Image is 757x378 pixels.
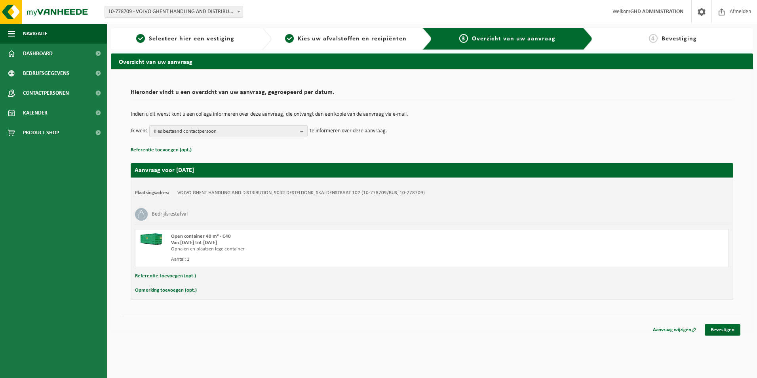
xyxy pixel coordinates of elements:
[23,63,69,83] span: Bedrijfsgegevens
[139,233,163,245] img: HK-XC-40-GN-00.png
[298,36,407,42] span: Kies uw afvalstoffen en recipiënten
[131,125,147,137] p: Ik wens
[135,167,194,174] strong: Aanvraag voor [DATE]
[23,83,69,103] span: Contactpersonen
[111,53,753,69] h2: Overzicht van uw aanvraag
[136,34,145,43] span: 1
[149,125,308,137] button: Kies bestaand contactpersoon
[105,6,243,18] span: 10-778709 - VOLVO GHENT HANDLING AND DISTRIBUTION - DESTELDONK
[171,246,464,252] div: Ophalen en plaatsen lege container
[647,324,702,336] a: Aanvraag wijzigen
[115,34,256,44] a: 1Selecteer hier een vestiging
[310,125,387,137] p: te informeren over deze aanvraag.
[154,126,297,137] span: Kies bestaand contactpersoon
[23,44,53,63] span: Dashboard
[131,112,733,117] p: Indien u dit wenst kunt u een collega informeren over deze aanvraag, die ontvangt dan een kopie v...
[459,34,468,43] span: 3
[472,36,555,42] span: Overzicht van uw aanvraag
[285,34,294,43] span: 2
[23,103,48,123] span: Kalender
[135,285,197,296] button: Opmerking toevoegen (opt.)
[662,36,697,42] span: Bevestiging
[649,34,658,43] span: 4
[23,123,59,143] span: Product Shop
[705,324,740,336] a: Bevestigen
[23,24,48,44] span: Navigatie
[152,208,188,221] h3: Bedrijfsrestafval
[135,271,196,281] button: Referentie toevoegen (opt.)
[630,9,683,15] strong: GHD ADMINISTRATION
[149,36,234,42] span: Selecteer hier een vestiging
[135,190,169,195] strong: Plaatsingsadres:
[131,145,192,155] button: Referentie toevoegen (opt.)
[177,190,425,196] td: VOLVO GHENT HANDLING AND DISTRIBUTION, 9042 DESTELDONK, SKALDENSTRAAT 102 (10-778709/BUS, 10-778709)
[171,240,217,245] strong: Van [DATE] tot [DATE]
[131,89,733,100] h2: Hieronder vindt u een overzicht van uw aanvraag, gegroepeerd per datum.
[171,234,231,239] span: Open container 40 m³ - C40
[171,256,464,263] div: Aantal: 1
[276,34,417,44] a: 2Kies uw afvalstoffen en recipiënten
[105,6,243,17] span: 10-778709 - VOLVO GHENT HANDLING AND DISTRIBUTION - DESTELDONK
